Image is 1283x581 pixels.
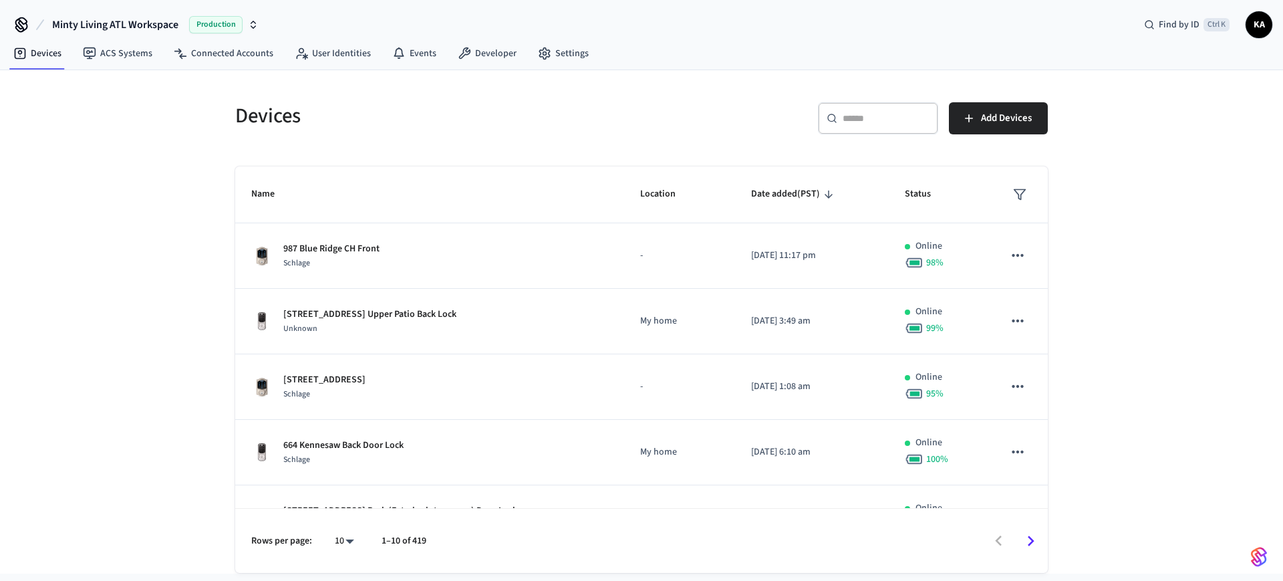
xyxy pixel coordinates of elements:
[751,445,873,459] p: [DATE] 6:10 am
[640,445,719,459] p: My home
[640,184,693,205] span: Location
[163,41,284,66] a: Connected Accounts
[926,453,948,466] span: 100 %
[1133,13,1240,37] div: Find by IDCtrl K
[926,387,944,400] span: 95 %
[926,256,944,269] span: 98 %
[283,242,380,256] p: 987 Blue Ridge CH Front
[751,380,873,394] p: [DATE] 1:08 am
[251,376,273,398] img: Schlage Sense Smart Deadbolt with Camelot Trim, Front
[1246,11,1272,38] button: KA
[1251,546,1267,568] img: SeamLogoGradient.69752ec5.svg
[915,501,942,515] p: Online
[640,314,719,328] p: My home
[1015,526,1046,557] button: Go to next page
[283,373,366,387] p: [STREET_ADDRESS]
[251,534,312,548] p: Rows per page:
[640,249,719,263] p: -
[751,314,873,328] p: [DATE] 3:49 am
[251,507,273,529] img: Yale Assure Touchscreen Wifi Smart Lock, Satin Nickel, Front
[283,504,517,518] p: [STREET_ADDRESS] Back (Exterior into garage) Door Lock
[915,239,942,253] p: Online
[640,380,719,394] p: -
[283,439,404,453] p: 664 Kennesaw Back Door Lock
[52,17,178,33] span: Minty Living ATL Workspace
[189,16,243,33] span: Production
[949,102,1048,134] button: Add Devices
[328,532,360,551] div: 10
[905,184,948,205] span: Status
[283,454,310,465] span: Schlage
[1203,18,1230,31] span: Ctrl K
[447,41,527,66] a: Developer
[283,388,310,400] span: Schlage
[283,308,456,322] p: [STREET_ADDRESS] Upper Patio Back Lock
[915,305,942,319] p: Online
[283,257,310,269] span: Schlage
[251,184,292,205] span: Name
[926,322,944,335] span: 99 %
[251,442,273,463] img: Yale Assure Touchscreen Wifi Smart Lock, Satin Nickel, Front
[72,41,163,66] a: ACS Systems
[382,534,426,548] p: 1–10 of 419
[3,41,72,66] a: Devices
[251,311,273,332] img: Yale Assure Touchscreen Wifi Smart Lock, Satin Nickel, Front
[284,41,382,66] a: User Identities
[235,102,633,130] h5: Devices
[283,323,317,334] span: Unknown
[751,249,873,263] p: [DATE] 11:17 pm
[751,184,837,205] span: Date added(PST)
[527,41,599,66] a: Settings
[1159,18,1199,31] span: Find by ID
[1247,13,1271,37] span: KA
[382,41,447,66] a: Events
[981,110,1032,127] span: Add Devices
[251,245,273,267] img: Schlage Sense Smart Deadbolt with Camelot Trim, Front
[915,436,942,450] p: Online
[915,370,942,384] p: Online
